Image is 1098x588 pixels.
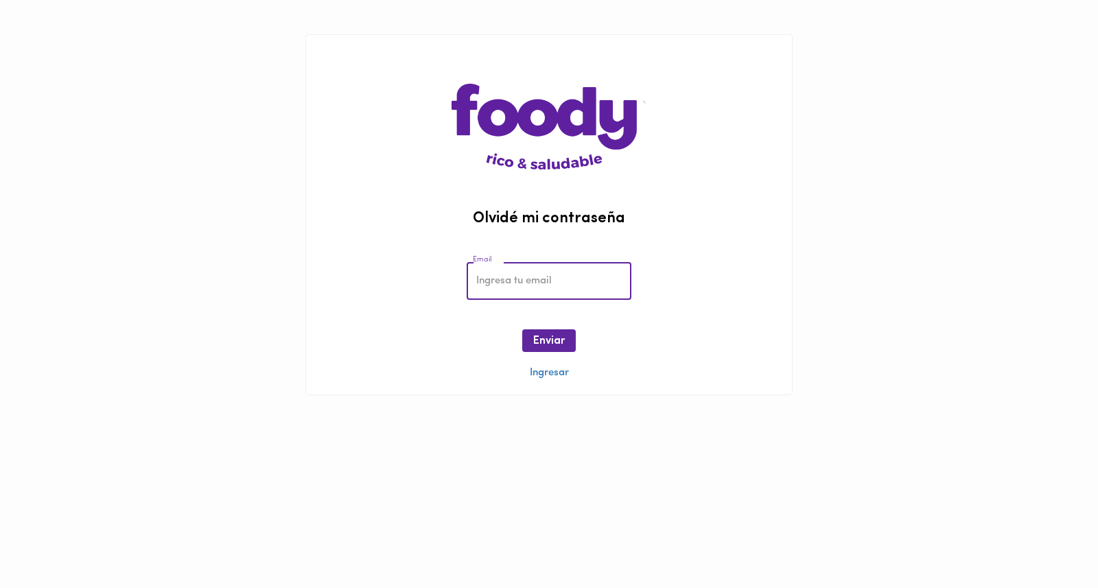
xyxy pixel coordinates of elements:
iframe: Messagebird Livechat Widget [1018,508,1084,574]
input: Ingresa tu email [467,262,631,300]
img: logo-main-page.png [452,35,646,169]
button: Enviar [522,329,576,352]
h2: Olvidé mi contraseña [306,211,792,227]
a: Ingresar [530,368,569,378]
span: Enviar [533,335,565,348]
